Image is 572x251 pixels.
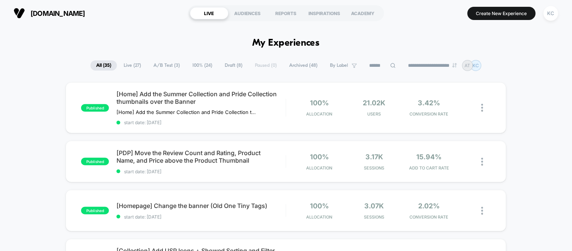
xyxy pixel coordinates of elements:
[81,104,109,112] span: published
[482,207,483,215] img: close
[305,7,344,19] div: INSPIRATIONS
[117,120,285,125] span: start date: [DATE]
[544,6,558,21] div: KC
[90,60,117,71] span: All ( 35 )
[310,202,329,210] span: 100%
[31,9,85,17] span: [DOMAIN_NAME]
[344,7,382,19] div: ACADEMY
[81,207,109,214] span: published
[267,7,305,19] div: REPORTS
[190,7,228,19] div: LIVE
[310,99,329,107] span: 100%
[349,111,400,117] span: Users
[117,109,256,115] span: [Home] Add the Summer Collection and Pride Collection thumbnails over the BannerI have added summ...
[330,63,348,68] span: By Label
[349,214,400,220] span: Sessions
[118,60,147,71] span: Live ( 27 )
[404,165,455,171] span: ADD TO CART RATE
[473,63,479,68] p: KC
[117,214,285,220] span: start date: [DATE]
[307,165,333,171] span: Allocation
[117,149,285,164] span: [PDP] Move the Review Count and Rating, Product Name, and Price above the Product Thumbnail
[81,158,109,165] span: published
[117,90,285,105] span: [Home] Add the Summer Collection and Pride Collection thumbnails over the Banner
[14,8,25,19] img: Visually logo
[404,214,455,220] span: CONVERSION RATE
[541,6,561,21] button: KC
[452,63,457,68] img: end
[419,202,440,210] span: 2.02%
[284,60,323,71] span: Archived ( 48 )
[117,169,285,174] span: start date: [DATE]
[482,158,483,166] img: close
[465,63,471,68] p: AT
[187,60,218,71] span: 100% ( 24 )
[404,111,455,117] span: CONVERSION RATE
[252,38,320,49] h1: My Experiences
[417,153,442,161] span: 15.94%
[349,165,400,171] span: Sessions
[365,202,384,210] span: 3.07k
[468,7,536,20] button: Create New Experience
[307,214,333,220] span: Allocation
[482,104,483,112] img: close
[148,60,186,71] span: A/B Test ( 3 )
[228,7,267,19] div: AUDIENCES
[219,60,248,71] span: Draft ( 8 )
[117,202,285,209] span: [Homepage] Change the banner (Old One Tiny Tags)
[363,99,386,107] span: 21.02k
[11,7,87,19] button: [DOMAIN_NAME]
[310,153,329,161] span: 100%
[307,111,333,117] span: Allocation
[418,99,440,107] span: 3.42%
[365,153,383,161] span: 3.17k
